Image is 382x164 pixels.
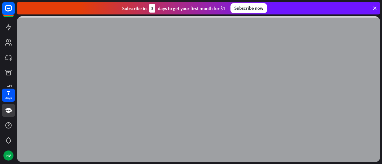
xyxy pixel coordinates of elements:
[3,150,13,161] div: HV
[230,3,267,13] div: Subscribe now
[5,96,12,100] div: days
[2,89,15,102] a: 7 days
[7,90,10,96] div: 7
[122,4,225,13] div: Subscribe in days to get your first month for $1
[149,4,155,13] div: 3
